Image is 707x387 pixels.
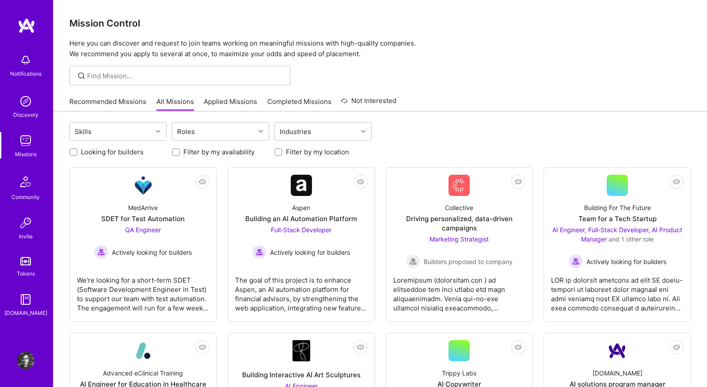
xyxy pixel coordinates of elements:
a: Applied Missions [204,97,257,111]
i: icon EyeClosed [673,178,680,185]
i: icon Chevron [361,129,365,134]
img: logo [18,18,35,34]
a: Company LogoAspenBuilding an AI Automation PlatformFull-Stack Developer Actively looking for buil... [235,175,368,314]
img: Company Logo [133,340,154,361]
div: Advanced eClinical Training [103,368,183,378]
i: icon EyeClosed [673,344,680,351]
span: Marketing Strategist [430,235,489,243]
div: Team for a Tech Startup [578,214,657,223]
div: LOR ip dolorsit ametcons ad elit SE doeiu-tempori ut laboreet dolor magnaal eni admi veniamq nost... [551,268,684,313]
div: Industries [277,125,313,138]
i: icon EyeClosed [199,178,206,185]
img: Company Logo [449,175,470,196]
i: icon EyeClosed [515,178,522,185]
i: icon SearchGrey [76,71,87,81]
span: Full-Stack Developer [271,226,331,234]
img: Company Logo [293,340,310,361]
span: Actively looking for builders [270,248,350,257]
a: Not Interested [341,96,396,111]
div: Discovery [13,110,38,119]
div: Building For The Future [584,203,651,212]
img: tokens [20,257,31,265]
span: Actively looking for builders [112,248,192,257]
div: The goal of this project is to enhance Aspen, an AI automation platform for financial advisors, b... [235,268,368,313]
label: Filter by my availability [183,147,255,157]
div: Loremipsum (dolorsitam.con ) ad elitseddoe tem inci utlabo etd magn aliquaenimadm. Venia qui-no-e... [393,268,526,313]
div: SDET for Test Automation [101,214,185,223]
a: Company LogoCollectiveDriving personalized, data-driven campaignsMarketing Strategist Builders pr... [393,175,526,314]
a: User Avatar [15,352,37,369]
img: bell [17,51,34,69]
span: and 1 other role [608,235,654,243]
a: Completed Missions [267,97,331,111]
div: [DOMAIN_NAME] [4,308,47,318]
img: Company Logo [291,175,312,196]
a: Recommended Missions [69,97,146,111]
i: icon EyeClosed [357,178,364,185]
div: Driving personalized, data-driven campaigns [393,214,526,233]
img: Actively looking for builders [94,245,108,259]
div: Tokens [17,269,35,278]
h3: Mission Control [69,18,691,29]
div: Roles [175,125,197,138]
div: MedArrive [128,203,158,212]
a: Building For The FutureTeam for a Tech StartupAI Engineer, Full-Stack Developer, AI Product Manag... [551,175,684,314]
a: Company LogoMedArriveSDET for Test AutomationQA Engineer Actively looking for buildersActively lo... [77,175,209,314]
img: Invite [17,214,34,232]
img: teamwork [17,132,34,149]
img: Company Logo [607,340,628,361]
div: Aspen [292,203,310,212]
img: discovery [17,92,34,110]
img: Actively looking for builders [252,245,266,259]
div: Collective [445,203,473,212]
div: Trippy Labs [442,368,476,378]
div: We’re looking for a short-term SDET (Software Development Engineer in Test) to support our team w... [77,268,209,313]
img: Builders proposed to company [406,254,420,268]
span: QA Engineer [125,226,161,234]
div: Notifications [10,69,42,78]
div: Community [11,192,40,202]
i: icon EyeClosed [357,344,364,351]
label: Filter by my location [286,147,349,157]
span: AI Engineer, Full-Stack Developer, AI Product Manager [552,226,682,243]
i: icon EyeClosed [199,344,206,351]
img: Community [15,171,36,192]
i: icon EyeClosed [515,344,522,351]
img: Actively looking for builders [569,254,583,268]
div: Skills [72,125,94,138]
div: Building Interactive AI Art Sculptures [242,370,361,379]
div: [DOMAIN_NAME] [593,368,642,378]
img: guide book [17,291,34,308]
label: Looking for builders [81,147,144,157]
span: Builders proposed to company [424,257,513,266]
img: User Avatar [17,352,34,369]
div: Missions [15,149,37,159]
div: Building an AI Automation Platform [245,214,357,223]
img: Company Logo [133,175,154,196]
div: Invite [19,232,33,241]
input: Find Mission... [87,71,284,80]
a: All Missions [156,97,194,111]
i: icon Chevron [258,129,263,134]
span: Actively looking for builders [586,257,666,266]
p: Here you can discover and request to join teams working on meaningful missions with high-quality ... [69,38,691,59]
i: icon Chevron [156,129,160,134]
